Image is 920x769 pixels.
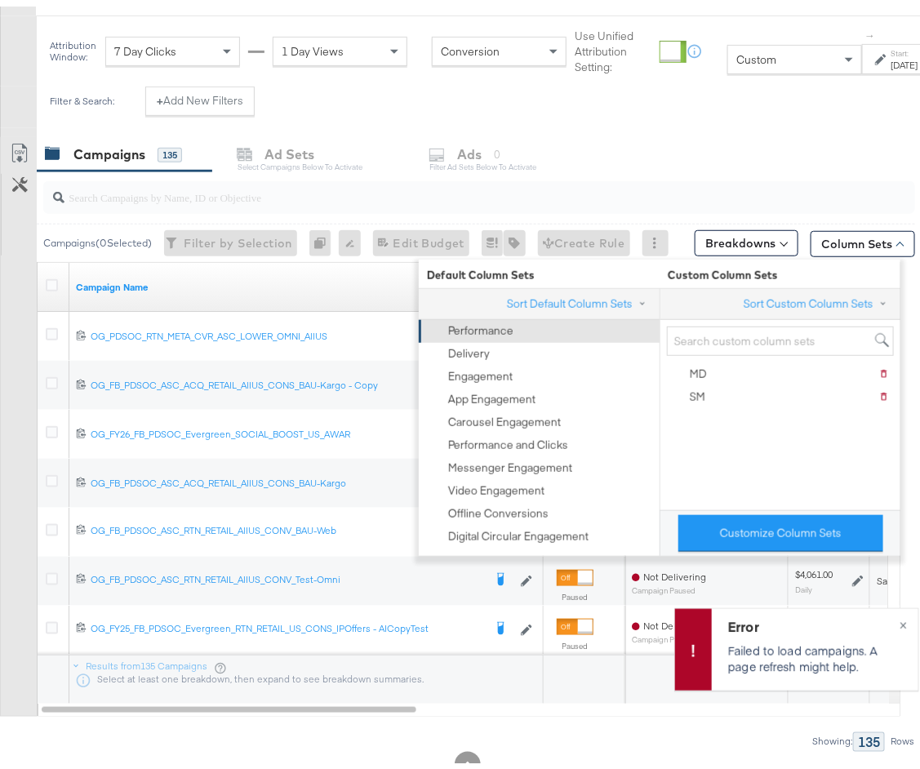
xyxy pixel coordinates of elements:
sub: Daily [795,578,812,588]
div: Campaigns ( 0 Selected) [43,229,152,244]
p: Failed to load campaigns. A page refresh might help. [728,636,898,669]
a: OG_FB_PDSOC_ASC_ACQ_RETAIL_AllUS_CONS_BAU-Kargo [91,470,512,484]
div: OG_PDSOC_RTN_META_CVR_ASC_LOWER_OMNI_AllUS [91,323,512,336]
div: OG_FY25_FB_PDSOC_Evergreen_RTN_RETAIL_US_CONS_IPOffers - AICopyTest [91,616,483,629]
div: App Engagement [448,385,536,401]
div: Performance [448,317,513,332]
span: ↑ [864,27,879,33]
span: Conversion [441,38,500,52]
label: Paused [557,585,593,596]
button: Customize Column Sets [678,509,883,545]
button: × [888,602,918,632]
span: 7 Day Clicks [114,38,176,52]
div: OG_FB_PDSOC_ASC_RTN_RETAIL_AllUS_CONV_Test-Omni [91,567,483,580]
label: Use Unified Attribution Setting: [575,22,653,68]
span: Sales [877,568,900,580]
a: OG_FB_PDSOC_ASC_RTN_RETAIL_AllUS_CONV_BAU-Web [91,518,483,534]
div: Filter & Search: [49,89,115,100]
div: 135 [158,141,182,156]
button: Column Sets [811,224,915,251]
strong: + [157,87,163,102]
div: 135 [853,726,885,746]
button: Sort Default Column Sets [506,289,653,306]
button: Breakdowns [695,224,798,250]
sub: Campaign Paused [632,580,706,589]
a: OG_FB_PDSOC_ASC_RTN_RETAIL_AllUS_CONV_Test-Omni [91,567,483,583]
div: Error [728,611,898,629]
sub: Campaign Paused [632,629,706,638]
button: +Add New Filters [145,80,255,109]
div: Delivery [448,340,490,355]
input: Search custom column sets [667,320,894,350]
a: OG_FB_PDSOC_ASC_ACQ_RETAIL_AllUS_CONS_BAU-Kargo - Copy [91,372,512,386]
div: Performance and Clicks [448,431,568,447]
div: MD [690,360,707,376]
div: Engagement [448,362,513,378]
label: Paused [557,634,593,645]
button: Sort Custom Column Sets [743,289,894,306]
div: Showing: [811,730,853,741]
div: Messenger Engagement [448,454,572,469]
a: OG_FY25_FB_PDSOC_Evergreen_RTN_RETAIL_US_CONS_IPOffers - AICopyTest [91,616,483,632]
span: × [900,607,907,626]
div: Rows [890,730,915,741]
a: Your campaign name. [76,274,537,287]
div: OG_FY26_FB_PDSOC_Evergreen_SOCIAL_BOOST_US_AWAR [91,421,512,434]
div: OG_FB_PDSOC_ASC_RTN_RETAIL_AllUS_CONV_BAU-Web [91,518,483,531]
div: Digital Circular Engagement [448,522,589,538]
div: [DATE] [891,52,918,65]
input: Search Campaigns by Name, ID or Objective [64,168,840,200]
span: Not Delivering [643,613,706,625]
div: Attribution Window: [49,33,97,56]
div: Campaigns [73,139,145,158]
div: SM [690,383,705,398]
div: $4,061.00 [795,562,833,575]
a: OG_PDSOC_RTN_META_CVR_ASC_LOWER_OMNI_AllUS [91,323,512,337]
label: Start: [891,42,918,52]
div: Offline Conversions [448,500,549,515]
span: Custom Column Sets [660,261,778,277]
span: Custom [736,46,776,60]
div: Video Engagement [448,477,544,492]
span: Default Column Sets [419,261,660,277]
div: OG_FB_PDSOC_ASC_ACQ_RETAIL_AllUS_CONS_BAU-Kargo [91,470,512,483]
a: OG_FY26_FB_PDSOC_Evergreen_SOCIAL_BOOST_US_AWAR [91,421,512,435]
span: 1 Day Views [282,38,344,52]
div: OG_FB_PDSOC_ASC_ACQ_RETAIL_AllUS_CONS_BAU-Kargo - Copy [91,372,512,385]
div: Carousel Engagement [448,408,561,424]
div: 0 [309,224,339,250]
span: Not Delivering [643,564,706,576]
